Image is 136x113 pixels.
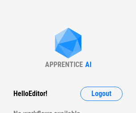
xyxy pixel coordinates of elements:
img: Apprentice AI [50,28,86,60]
button: Logout [80,87,123,101]
div: AI [85,60,91,69]
span: Logout [91,90,111,97]
div: APPRENTICE [45,60,83,69]
div: Hello Editor ! [13,87,47,101]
